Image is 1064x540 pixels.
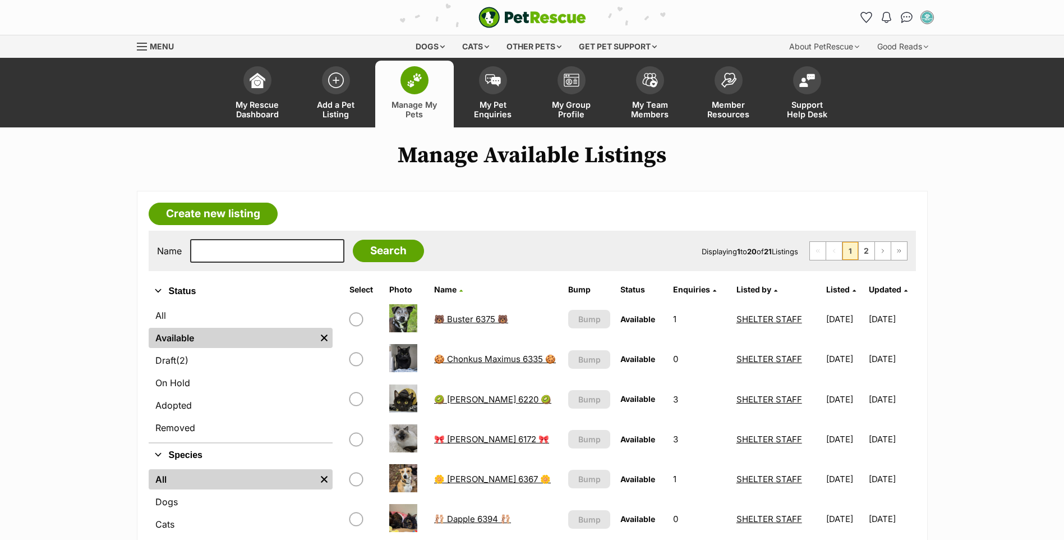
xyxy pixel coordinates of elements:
[611,61,689,127] a: My Team Members
[571,35,665,58] div: Get pet support
[869,500,915,538] td: [DATE]
[620,314,655,324] span: Available
[454,35,497,58] div: Cats
[316,328,333,348] a: Remove filter
[434,514,511,524] a: 🩰 Dapple 6394 🩰
[875,242,891,260] a: Next page
[736,434,802,445] a: SHELTER STAFF
[898,8,916,26] a: Conversations
[564,281,614,299] th: Bump
[669,300,730,338] td: 1
[568,510,610,529] button: Bump
[747,247,757,256] strong: 20
[149,350,333,370] a: Draft
[353,240,424,262] input: Search
[311,100,361,119] span: Add a Pet Listing
[822,460,868,498] td: [DATE]
[782,100,832,119] span: Support Help Desk
[669,380,730,419] td: 3
[434,354,556,364] a: 🍪 Chonkus Maximus 6335 🍪
[869,35,936,58] div: Good Reads
[826,285,850,294] span: Listed
[568,350,610,369] button: Bump
[858,8,876,26] a: Favourites
[669,340,730,378] td: 0
[810,242,826,260] span: First page
[568,470,610,488] button: Bump
[673,285,710,294] span: translation missing: en.admin.listings.index.attributes.enquiries
[736,514,802,524] a: SHELTER STAFF
[434,314,508,324] a: 🐻 Buster 6375 🐻
[434,285,457,294] span: Name
[345,281,384,299] th: Select
[826,285,856,294] a: Listed
[689,61,768,127] a: Member Resources
[375,61,454,127] a: Manage My Pets
[408,35,453,58] div: Dogs
[478,7,586,28] img: logo-e224e6f780fb5917bec1dbf3a21bbac754714ae5b6737aabdf751b685950b380.svg
[822,340,868,378] td: [DATE]
[616,281,668,299] th: Status
[149,203,278,225] a: Create new listing
[858,8,936,26] ul: Account quick links
[736,285,777,294] a: Listed by
[768,61,846,127] a: Support Help Desk
[826,242,842,260] span: Previous page
[568,390,610,409] button: Bump
[328,72,344,88] img: add-pet-listing-icon-0afa8454b4691262ce3f59096e99ab1cd57d4a30225e0717b998d2c9b9846f56.svg
[620,474,655,484] span: Available
[859,242,874,260] a: Page 2
[434,474,551,484] a: 🌼 [PERSON_NAME] 6367 🌼
[620,434,655,444] span: Available
[499,35,569,58] div: Other pets
[737,247,740,256] strong: 1
[578,433,601,445] span: Bump
[546,100,597,119] span: My Group Profile
[764,247,772,256] strong: 21
[407,73,422,88] img: manage-my-pets-icon-02211641906a0b7f246fdf0571729dbe1e7629f14944591b6c1af311fb30b64b.svg
[809,241,908,260] nav: Pagination
[578,393,601,405] span: Bump
[882,12,891,23] img: notifications-46538b983faf8c2785f20acdc204bb7945ddae34d4c08c2a6579f10ce5e182be.svg
[721,72,736,88] img: member-resources-icon-8e73f808a243e03378d46382f2149f9095a855e16c252ad45f914b54edf8863c.svg
[673,285,716,294] a: Enquiries
[620,514,655,524] span: Available
[620,354,655,364] span: Available
[578,354,601,365] span: Bump
[468,100,518,119] span: My Pet Enquiries
[891,242,907,260] a: Last page
[564,74,579,87] img: group-profile-icon-3fa3cf56718a62981997c0bc7e787c4b2cf8bcc04b72c1350f741eb67cf2f40e.svg
[669,460,730,498] td: 1
[149,303,333,442] div: Status
[703,100,754,119] span: Member Resources
[434,394,551,405] a: 🥝 [PERSON_NAME] 6220 🥝
[669,420,730,459] td: 3
[922,12,933,23] img: SHELTER STAFF profile pic
[842,242,858,260] span: Page 1
[878,8,896,26] button: Notifications
[150,42,174,51] span: Menu
[149,284,333,299] button: Status
[568,310,610,328] button: Bump
[736,394,802,405] a: SHELTER STAFF
[578,473,601,485] span: Bump
[149,328,316,348] a: Available
[869,460,915,498] td: [DATE]
[434,285,463,294] a: Name
[232,100,283,119] span: My Rescue Dashboard
[918,8,936,26] button: My account
[297,61,375,127] a: Add a Pet Listing
[799,74,815,87] img: help-desk-icon-fdf02630f3aa405de69fd3d07c3f3aa587a6932b1a1747fa1d2bba05be0121f9.svg
[478,7,586,28] a: PetRescue
[736,474,802,484] a: SHELTER STAFF
[149,469,316,489] a: All
[149,514,333,534] a: Cats
[149,418,333,438] a: Removed
[149,373,333,393] a: On Hold
[869,340,915,378] td: [DATE]
[736,314,802,324] a: SHELTER STAFF
[901,12,913,23] img: chat-41dd97257d64d25036548639549fe6c8038ab92f7586957e7f3b1b290dea8141.svg
[485,74,501,86] img: pet-enquiries-icon-7e3ad2cf08bfb03b45e93fb7055b45f3efa6380592205ae92323e6603595dc1f.svg
[822,420,868,459] td: [DATE]
[702,247,798,256] span: Displaying to of Listings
